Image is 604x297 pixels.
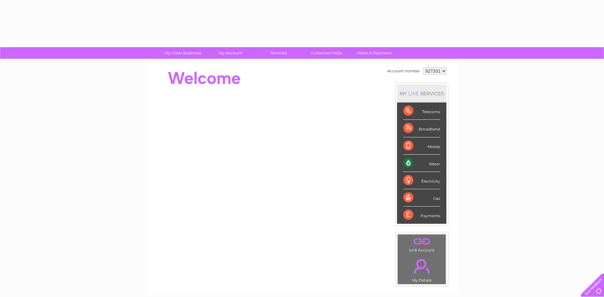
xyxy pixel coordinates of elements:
[397,254,446,284] td: My Details
[205,47,257,59] a: My Account
[399,236,444,247] a: .
[397,85,446,102] div: MY SERVICES
[300,47,352,59] a: Customer Help
[403,172,440,189] div: Electricity
[403,137,440,155] div: Mobile
[407,91,420,96] div: LIVE
[397,234,446,254] td: Link Account
[157,47,209,59] a: My Clear Business
[403,189,440,206] div: Gas
[348,47,400,59] a: Make A Payment
[399,255,444,277] a: .
[403,120,440,137] div: Broadband
[403,155,440,172] div: Water
[403,206,440,223] div: Payments
[253,47,305,59] a: Services
[403,102,440,120] div: Telecoms
[386,66,422,76] td: Account number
